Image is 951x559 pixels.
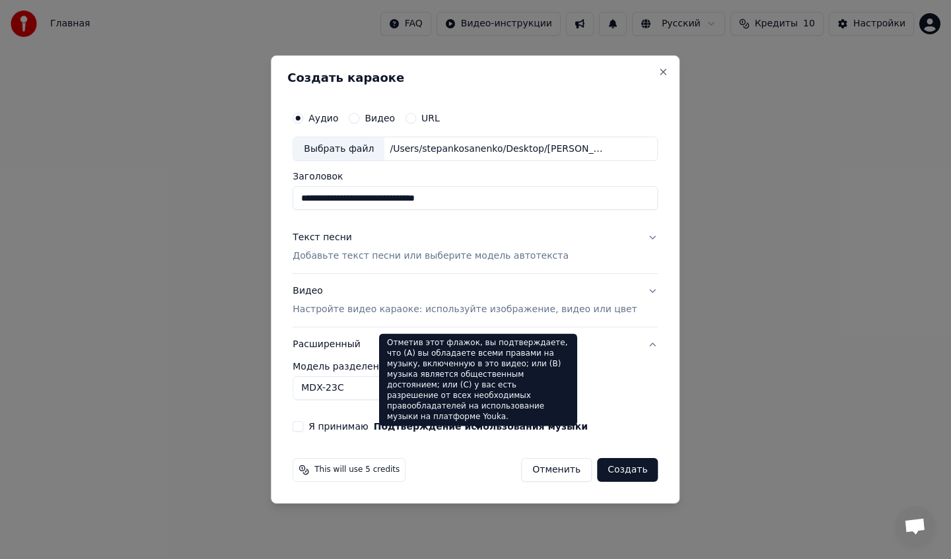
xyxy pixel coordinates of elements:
p: Настройте видео караоке: используйте изображение, видео или цвет [293,303,637,316]
label: Аудио [308,114,338,123]
label: Я принимаю [308,422,588,431]
button: Расширенный [293,327,658,362]
h2: Создать караоке [287,72,663,84]
label: Модель разделения [293,362,658,371]
div: Текст песни [293,232,352,245]
button: Я принимаю [374,422,588,431]
button: Текст песниДобавьте текст песни или выберите модель автотекста [293,221,658,274]
label: Заголовок [293,172,658,181]
label: URL [421,114,440,123]
div: Выбрать файл [293,137,384,161]
label: Видео [365,114,395,123]
button: ВидеоНастройте видео караоке: используйте изображение, видео или цвет [293,275,658,327]
div: /Users/stepankosanenko/Desktop/[PERSON_NAME]-vladimirskiy-central-([DOMAIN_NAME]).mp3 [384,143,609,156]
p: Добавьте текст песни или выберите модель автотекста [293,250,569,263]
div: Расширенный [293,362,658,411]
button: Создать [597,458,658,482]
div: Отметив этот флажок, вы подтверждаете, что (A) вы обладаете всеми правами на музыку, включенную в... [379,334,577,426]
span: This will use 5 credits [314,465,400,475]
button: Отменить [521,458,592,482]
div: Видео [293,285,637,317]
